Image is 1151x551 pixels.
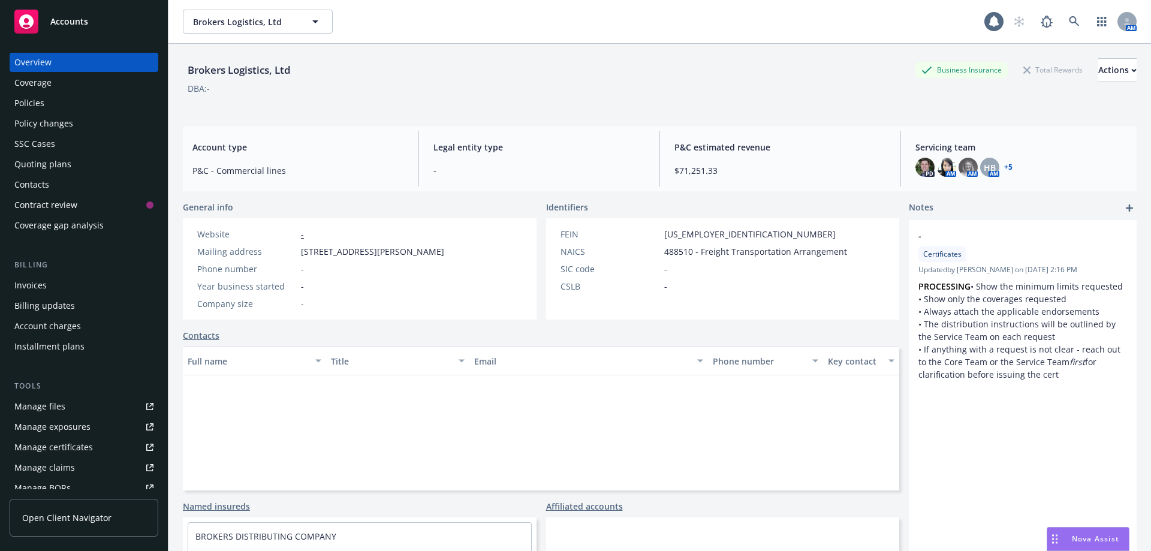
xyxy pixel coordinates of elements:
span: Legal entity type [433,141,645,153]
a: Installment plans [10,337,158,356]
img: photo [915,158,935,177]
div: SIC code [561,263,659,275]
span: 488510 - Freight Transportation Arrangement [664,245,847,258]
span: - [664,263,667,275]
div: Brokers Logistics, Ltd [183,62,296,78]
div: Full name [188,355,308,368]
a: Contract review [10,195,158,215]
a: Manage certificates [10,438,158,457]
div: Invoices [14,276,47,295]
div: Policies [14,94,44,113]
strong: PROCESSING [918,281,971,292]
span: [STREET_ADDRESS][PERSON_NAME] [301,245,444,258]
div: Contract review [14,195,77,215]
span: [US_EMPLOYER_IDENTIFICATION_NUMBER] [664,228,836,240]
div: Year business started [197,280,296,293]
div: -CertificatesUpdatedby [PERSON_NAME] on [DATE] 2:16 PMPROCESSING• Show the minimum limits request... [909,220,1137,390]
a: Overview [10,53,158,72]
div: Manage exposures [14,417,91,436]
div: Email [474,355,690,368]
a: Invoices [10,276,158,295]
a: Report a Bug [1035,10,1059,34]
div: Manage certificates [14,438,93,457]
div: Quoting plans [14,155,71,174]
div: Manage claims [14,458,75,477]
span: Updated by [PERSON_NAME] on [DATE] 2:16 PM [918,264,1127,275]
span: Nova Assist [1072,534,1119,544]
a: Manage claims [10,458,158,477]
a: Quoting plans [10,155,158,174]
span: Identifiers [546,201,588,213]
img: photo [959,158,978,177]
a: Named insureds [183,500,250,513]
div: CSLB [561,280,659,293]
button: Key contact [823,347,899,375]
button: Nova Assist [1047,527,1129,551]
div: Phone number [713,355,805,368]
p: • Show the minimum limits requested • Show only the coverages requested • Always attach the appli... [918,280,1127,381]
div: Total Rewards [1017,62,1089,77]
a: +5 [1004,164,1013,171]
div: Actions [1098,59,1137,82]
a: BROKERS DISTRIBUTING COMPANY [195,531,336,542]
span: - [433,164,645,177]
span: P&C estimated revenue [674,141,886,153]
span: Notes [909,201,933,215]
div: Key contact [828,355,881,368]
div: Manage BORs [14,478,71,498]
div: Manage files [14,397,65,416]
div: Website [197,228,296,240]
a: Start snowing [1007,10,1031,34]
span: - [918,230,1096,242]
span: - [301,297,304,310]
div: Contacts [14,175,49,194]
a: Switch app [1090,10,1114,34]
div: FEIN [561,228,659,240]
span: General info [183,201,233,213]
div: Overview [14,53,52,72]
div: Policy changes [14,114,73,133]
button: Actions [1098,58,1137,82]
button: Full name [183,347,326,375]
span: Manage exposures [10,417,158,436]
span: P&C - Commercial lines [192,164,404,177]
span: - [301,263,304,275]
div: Installment plans [14,337,85,356]
a: Account charges [10,317,158,336]
div: Billing [10,259,158,271]
span: Servicing team [915,141,1127,153]
a: Coverage gap analysis [10,216,158,235]
a: Manage files [10,397,158,416]
button: Brokers Logistics, Ltd [183,10,333,34]
button: Title [326,347,469,375]
div: Phone number [197,263,296,275]
div: Title [331,355,451,368]
a: Affiliated accounts [546,500,623,513]
span: Brokers Logistics, Ltd [193,16,297,28]
div: Drag to move [1047,528,1062,550]
div: Mailing address [197,245,296,258]
a: add [1122,201,1137,215]
a: Manage BORs [10,478,158,498]
a: Accounts [10,5,158,38]
div: DBA: - [188,82,210,95]
a: Search [1062,10,1086,34]
span: Accounts [50,17,88,26]
div: Coverage [14,73,52,92]
div: Coverage gap analysis [14,216,104,235]
span: HB [984,161,996,174]
span: - [301,280,304,293]
button: Phone number [708,347,822,375]
button: Email [469,347,708,375]
a: - [301,228,304,240]
img: photo [937,158,956,177]
a: Contacts [183,329,219,342]
a: Policy changes [10,114,158,133]
div: Company size [197,297,296,310]
span: Certificates [923,249,962,260]
span: - [664,280,667,293]
div: SSC Cases [14,134,55,153]
span: $71,251.33 [674,164,886,177]
span: Account type [192,141,404,153]
div: NAICS [561,245,659,258]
